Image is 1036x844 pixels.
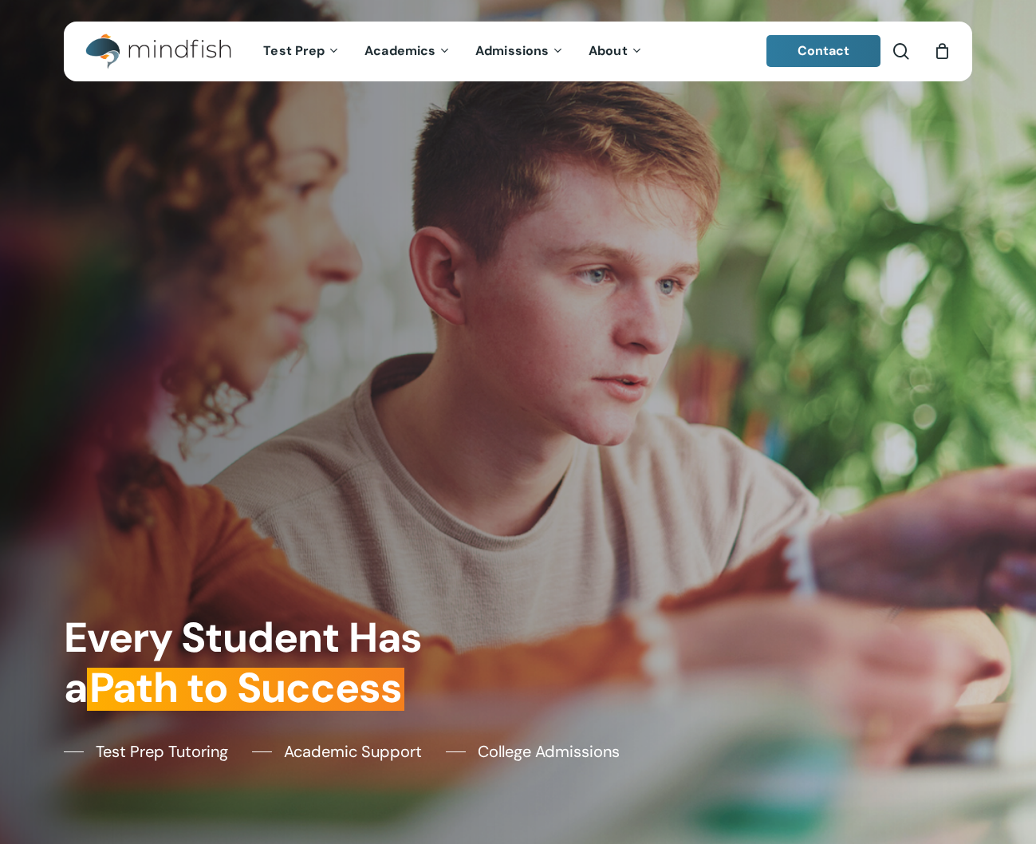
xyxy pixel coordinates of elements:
[284,739,422,763] span: Academic Support
[96,739,228,763] span: Test Prep Tutoring
[446,739,620,763] a: College Admissions
[251,45,353,58] a: Test Prep
[252,739,422,763] a: Academic Support
[577,45,656,58] a: About
[589,42,628,59] span: About
[251,22,655,81] nav: Main Menu
[931,739,1014,822] iframe: Chatbot
[64,613,508,712] h1: Every Student Has a
[64,739,228,763] a: Test Prep Tutoring
[364,42,435,59] span: Academics
[87,661,404,715] em: Path to Success
[263,42,325,59] span: Test Prep
[478,739,620,763] span: College Admissions
[353,45,463,58] a: Academics
[766,35,881,67] a: Contact
[475,42,549,59] span: Admissions
[463,45,577,58] a: Admissions
[798,42,850,59] span: Contact
[64,22,972,81] header: Main Menu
